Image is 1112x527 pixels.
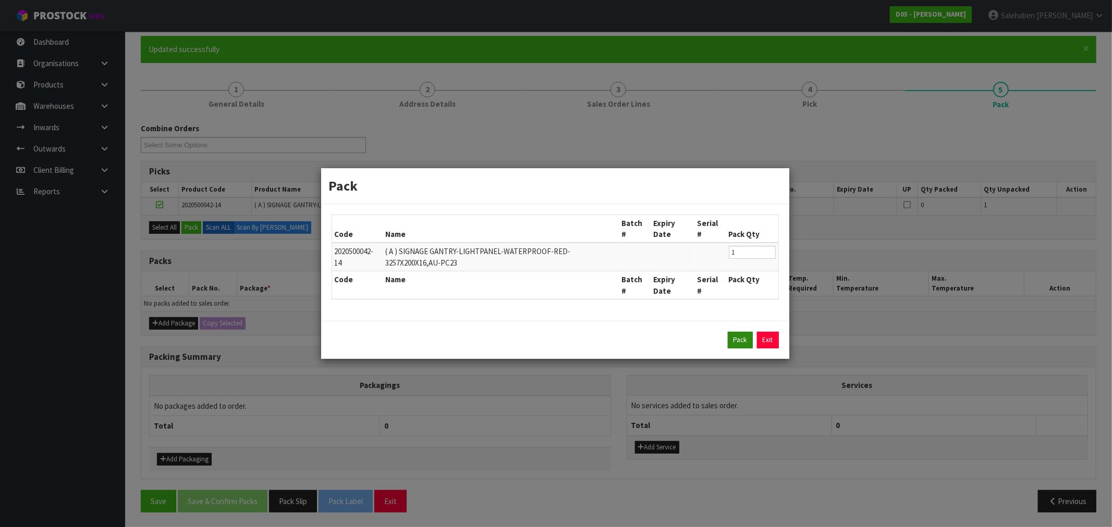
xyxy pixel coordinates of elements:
[335,246,374,267] span: 2020500042-14
[694,215,726,243] th: Serial #
[383,271,619,299] th: Name
[651,271,694,299] th: Expiry Date
[757,332,779,348] a: Exit
[726,271,778,299] th: Pack Qty
[383,215,619,243] th: Name
[332,215,383,243] th: Code
[728,332,753,348] button: Pack
[694,271,726,299] th: Serial #
[619,215,650,243] th: Batch #
[329,176,781,195] h3: Pack
[619,271,650,299] th: Batch #
[332,271,383,299] th: Code
[726,215,778,243] th: Pack Qty
[651,215,694,243] th: Expiry Date
[385,246,570,267] span: ( A ) SIGNAGE GANTRY-LIGHTPANEL-WATERPROOF-RED-3257X200X16,AU-PC23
